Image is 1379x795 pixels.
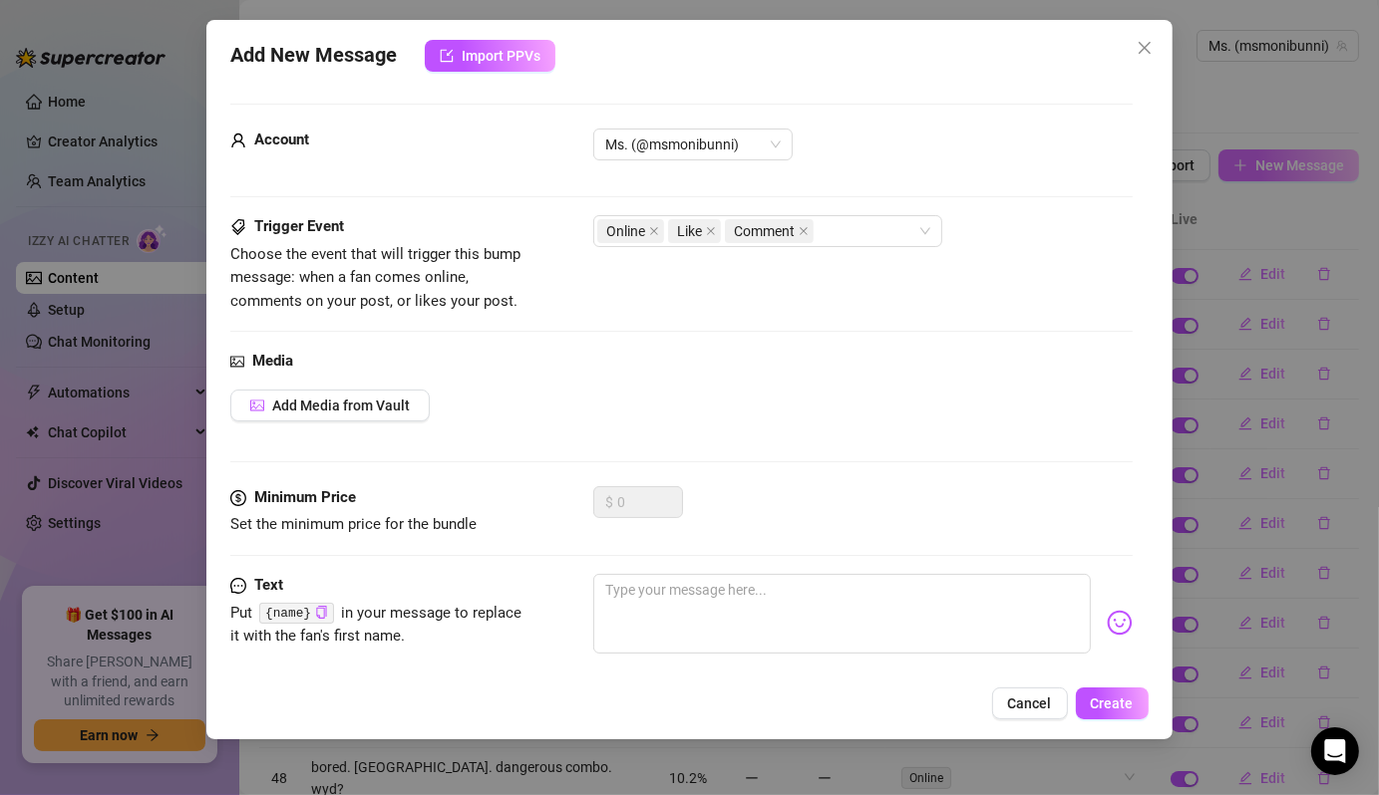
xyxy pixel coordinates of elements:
span: Online [606,220,645,242]
span: close [706,226,716,236]
span: tags [230,215,246,239]
span: message [230,574,246,598]
span: import [440,49,454,63]
span: Create [1091,695,1134,711]
span: Put in your message to replace it with the fan's first name. [230,604,521,646]
span: picture [230,350,244,374]
span: picture [250,398,264,412]
button: Create [1076,687,1149,719]
span: close [1137,40,1153,56]
strong: Trigger Event [254,217,344,235]
strong: Text [254,576,283,594]
strong: Media [252,352,293,370]
span: close [649,226,659,236]
span: Comment [725,219,814,243]
span: dollar [230,486,246,510]
span: close [799,226,809,236]
span: Comment [734,220,795,242]
span: Choose the event that will trigger this bump message: when a fan comes online, comments on your p... [230,245,520,310]
span: user [230,129,246,152]
span: copy [315,606,328,619]
span: Import PPVs [462,48,540,64]
span: Like [668,219,721,243]
strong: Minimum Price [254,488,356,506]
span: Close [1129,40,1161,56]
strong: Account [254,131,309,148]
div: Open Intercom Messenger [1311,727,1359,775]
img: svg%3e [1107,610,1133,636]
button: Click to Copy [315,606,328,621]
span: Set the minimum price for the bundle [230,515,477,533]
span: Online [597,219,664,243]
button: Add Media from Vault [230,390,430,421]
button: Close [1129,32,1161,64]
span: Cancel [1008,695,1052,711]
button: Cancel [992,687,1068,719]
span: Add Media from Vault [272,397,410,413]
span: Like [677,220,702,242]
code: {name} [259,603,334,624]
span: Ms. (@msmonibunni) [605,130,781,159]
button: Import PPVs [425,40,555,72]
span: Add New Message [230,40,397,72]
